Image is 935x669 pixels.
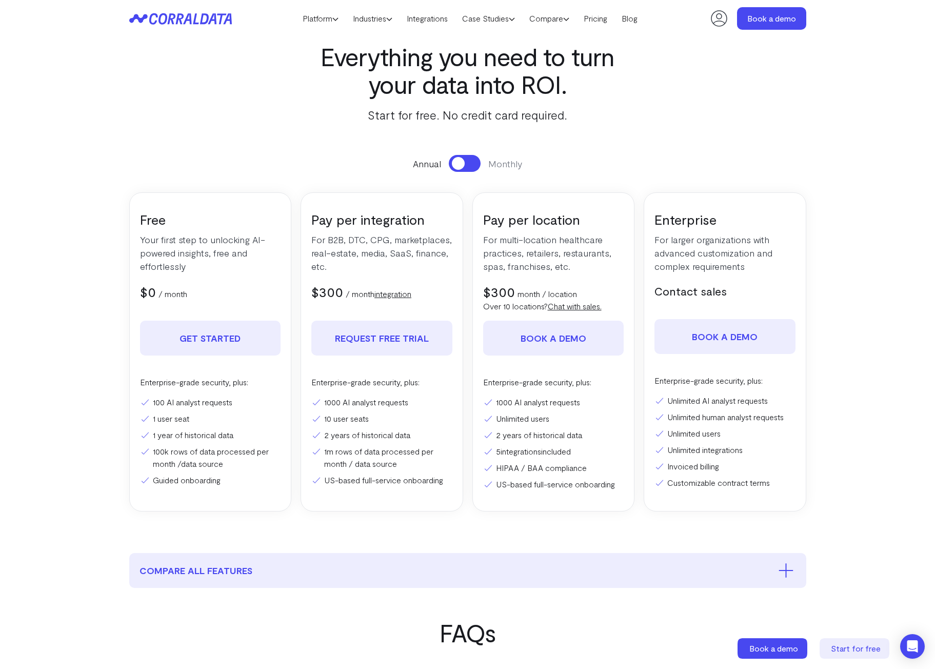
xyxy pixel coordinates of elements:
[654,395,795,407] li: Unlimited AI analyst requests
[140,376,281,388] p: Enterprise-grade security, plus:
[576,11,614,26] a: Pricing
[295,11,346,26] a: Platform
[483,462,624,474] li: HIPAA / BAA compliance
[413,157,441,170] span: Annual
[654,319,795,354] a: Book a demo
[738,638,809,659] a: Book a demo
[140,284,156,300] span: $0
[301,106,634,124] p: Start for free. No credit card required.
[140,321,281,356] a: Get Started
[346,288,411,300] p: / month
[129,553,806,588] button: compare all features
[140,396,281,408] li: 100 AI analyst requests
[518,288,577,300] p: month / location
[311,445,452,470] li: 1m rows of data processed per month / data source
[374,289,411,299] a: integration
[455,11,522,26] a: Case Studies
[548,301,602,311] a: Chat with sales.
[654,460,795,473] li: Invoiced billing
[140,211,281,228] h3: Free
[749,643,798,653] span: Book a demo
[140,233,281,273] p: Your first step to unlocking AI-powered insights, free and effortlessly
[654,211,795,228] h3: Enterprise
[522,11,576,26] a: Compare
[483,300,624,312] p: Over 10 locations?
[311,412,452,425] li: 10 user seats
[129,619,806,646] h2: FAQs
[483,396,624,408] li: 1000 AI analyst requests
[483,412,624,425] li: Unlimited users
[483,445,624,458] li: 5 included
[311,284,343,300] span: $300
[311,233,452,273] p: For B2B, DTC, CPG, marketplaces, real-estate, media, SaaS, finance, etc.
[654,477,795,489] li: Customizable contract terms
[654,427,795,440] li: Unlimited users
[614,11,645,26] a: Blog
[654,283,795,299] h5: Contact sales
[311,376,452,388] p: Enterprise-grade security, plus:
[654,233,795,273] p: For larger organizations with advanced customization and complex requirements
[301,43,634,98] h3: Everything you need to turn your data into ROI.
[311,474,452,486] li: US-based full-service onboarding
[483,376,624,388] p: Enterprise-grade security, plus:
[900,634,925,659] div: Open Intercom Messenger
[311,321,452,356] a: REQUEST FREE TRIAL
[488,157,522,170] span: Monthly
[831,643,881,653] span: Start for free
[140,445,281,470] li: 100k rows of data processed per month /
[483,233,624,273] p: For multi-location healthcare practices, retailers, restaurants, spas, franchises, etc.
[311,429,452,441] li: 2 years of historical data
[181,459,223,468] a: data source
[346,11,400,26] a: Industries
[483,321,624,356] a: Book a demo
[501,446,541,456] a: integrations
[654,444,795,456] li: Unlimited integrations
[654,375,795,387] p: Enterprise-grade security, plus:
[654,411,795,423] li: Unlimited human analyst requests
[483,284,515,300] span: $300
[820,638,891,659] a: Start for free
[140,474,281,486] li: Guided onboarding
[737,7,806,30] a: Book a demo
[311,396,452,408] li: 1000 AI analyst requests
[483,429,624,441] li: 2 years of historical data
[483,211,624,228] h3: Pay per location
[140,412,281,425] li: 1 user seat
[158,288,187,300] p: / month
[483,478,624,490] li: US-based full-service onboarding
[311,211,452,228] h3: Pay per integration
[140,429,281,441] li: 1 year of historical data
[400,11,455,26] a: Integrations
